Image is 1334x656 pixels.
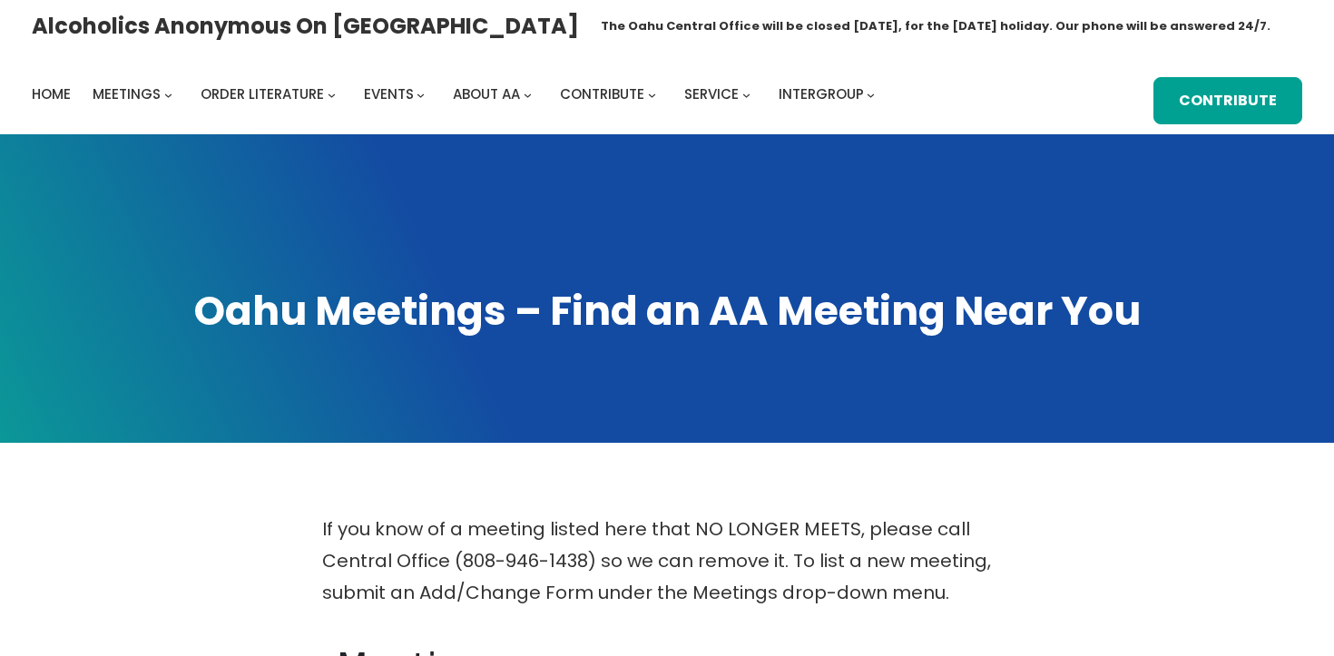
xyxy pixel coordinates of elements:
h1: The Oahu Central Office will be closed [DATE], for the [DATE] holiday. Our phone will be answered... [601,17,1270,35]
h1: Oahu Meetings – Find an AA Meeting Near You [32,284,1302,338]
button: About AA submenu [524,90,532,98]
button: Events submenu [417,90,425,98]
a: About AA [453,82,520,107]
button: Service submenu [742,90,750,98]
a: Contribute [560,82,644,107]
a: Home [32,82,71,107]
p: If you know of a meeting listed here that NO LONGER MEETS, please call Central Office (808-946-14... [322,514,1012,609]
span: Events [364,84,414,103]
button: Order Literature submenu [328,90,336,98]
button: Intergroup submenu [867,90,875,98]
span: Order Literature [201,84,324,103]
span: Home [32,84,71,103]
a: Service [684,82,739,107]
button: Meetings submenu [164,90,172,98]
span: Service [684,84,739,103]
a: Contribute [1153,77,1302,124]
a: Meetings [93,82,161,107]
span: Meetings [93,84,161,103]
nav: Intergroup [32,82,881,107]
a: Intergroup [779,82,864,107]
button: Contribute submenu [648,90,656,98]
span: Contribute [560,84,644,103]
a: Events [364,82,414,107]
span: Intergroup [779,84,864,103]
a: Alcoholics Anonymous on [GEOGRAPHIC_DATA] [32,6,579,45]
span: About AA [453,84,520,103]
